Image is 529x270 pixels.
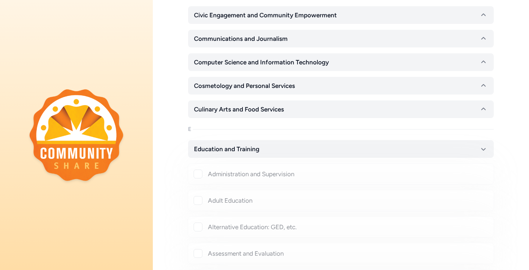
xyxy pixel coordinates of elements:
span: Education and Training [194,145,259,153]
button: Communications and Journalism [188,30,494,47]
span: Communications and Journalism [194,34,288,43]
img: logo [29,89,123,181]
button: Computer Science and Information Technology [188,53,494,71]
button: Culinary Arts and Food Services [188,100,494,118]
button: Cosmetology and Personal Services [188,77,494,95]
button: Civic Engagement and Community Empowerment [188,6,494,24]
span: Culinary Arts and Food Services [194,105,284,114]
span: Cosmetology and Personal Services [194,81,295,90]
div: E [188,125,191,133]
button: Education and Training [188,140,494,158]
span: Computer Science and Information Technology [194,58,329,67]
span: Civic Engagement and Community Empowerment [194,11,337,19]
